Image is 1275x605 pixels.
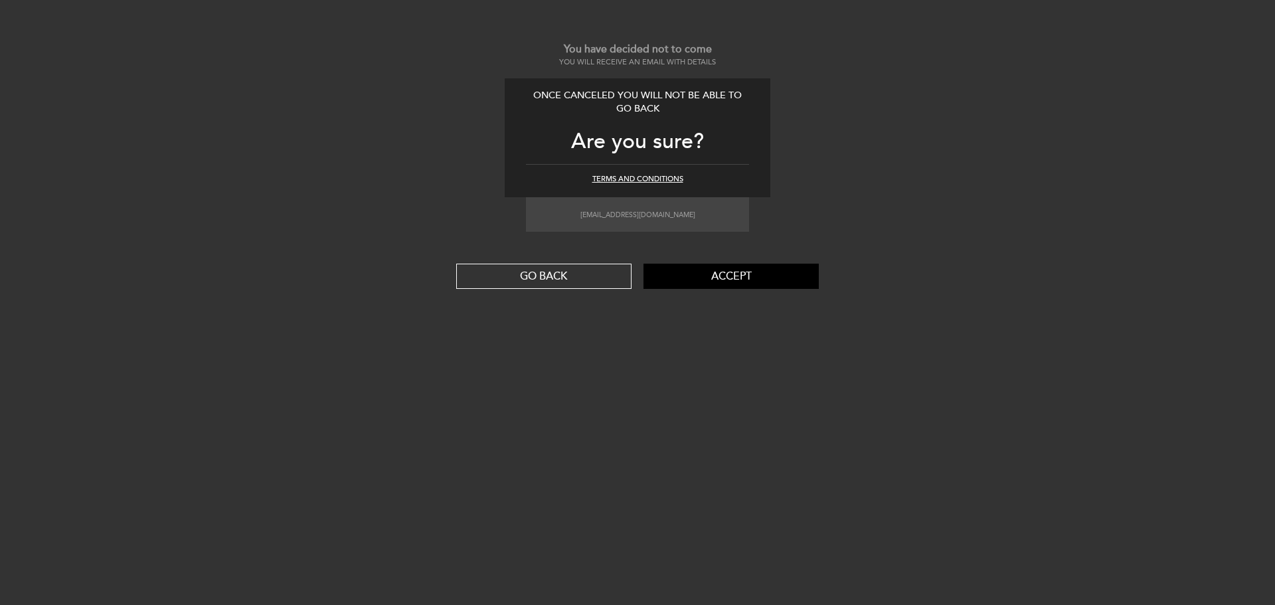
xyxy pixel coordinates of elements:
[580,211,695,219] small: [EMAIL_ADDRESS][DOMAIN_NAME]
[526,89,749,116] div: Once canceled you will not be able to go back
[456,264,632,289] button: GO BACK
[643,264,819,289] button: Accept
[592,174,683,185] button: Terms and Conditions
[571,128,704,155] span: Are you sure?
